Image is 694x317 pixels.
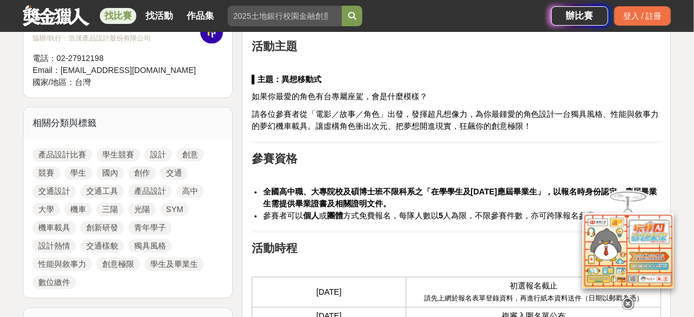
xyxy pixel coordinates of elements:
[141,8,177,24] a: 找活動
[64,203,92,217] a: 機車
[252,153,297,165] strong: 參賽資格
[252,92,427,101] span: 如果你最愛的角色有台專屬座駕，會是什麼模樣？
[64,166,92,180] a: 學生
[96,203,124,217] a: 三陽
[23,108,232,140] div: 相關分類與標籤
[75,78,91,87] span: 台灣
[252,40,297,52] strong: 活動主題
[303,212,319,221] strong: 個人
[510,282,558,291] span: 初選報名截止
[33,258,92,271] a: 性能與敘事力
[33,78,75,87] span: 國家/地區：
[33,64,200,76] div: Email： [EMAIL_ADDRESS][DOMAIN_NAME]
[263,188,657,209] strong: 全國高中職、大專院校及碩博士班不限科系之「在學學生及[DATE]應屆畢業生」，以報名時身份認定，應屆畢業生需提供畢業證書及相關證明文件。
[182,8,219,24] a: 作品集
[96,166,124,180] a: 國內
[33,239,76,253] a: 設計熱情
[80,185,124,198] a: 交通工具
[144,258,204,271] a: 學生及畢業生
[614,6,671,26] div: 登入 / 註冊
[96,258,140,271] a: 創意極限
[228,6,342,26] input: 2025土地銀行校園金融創意挑戰賽：從你出發 開啟智慧金融新頁
[551,6,608,26] a: 辦比賽
[257,75,321,84] strong: 主題：異想移動式
[424,295,643,303] span: 請先上網於報名表單登錄資料，再進行紙本資料送件（日期以郵戳為憑）
[252,75,321,84] span: ▌
[80,221,124,235] a: 創新研發
[33,52,200,64] div: 電話： 02-27912198
[160,166,188,180] a: 交通
[583,213,674,288] img: d2146d9a-e6f6-4337-9592-8cefde37ba6b.png
[252,110,659,131] span: 請各位參賽者從「電影／故事／角色」出發，發揮超凡想像力，為你最鍾愛的角色設計一台獨具風格、性能與敘事力的夢幻機車載具。讓虛構角色衝出次元、把夢想開進現實，狂飆你的創意極限！
[128,185,172,198] a: 產品設計
[33,185,76,198] a: 交通設計
[128,203,156,217] a: 光陽
[144,148,172,162] a: 設計
[33,166,60,180] a: 競賽
[80,239,124,253] a: 交通樣貌
[96,148,140,162] a: 學生競賽
[263,212,603,221] span: 參賽者可以 或 方式免費報名，每隊人數以 人為限，不限參賽件數，亦可跨隊報名參賽。
[128,239,172,253] a: 獨具風格
[33,33,200,43] div: 協辦/執行： 浩漢產品設計股份有限公司
[33,221,76,235] a: 機車載具
[252,242,297,255] strong: 活動時程
[33,276,76,290] a: 數位繳件
[100,8,136,24] a: 找比賽
[160,203,189,217] a: SYM
[439,212,443,221] strong: 5
[33,203,60,217] a: 大學
[176,148,204,162] a: 創意
[128,166,156,180] a: 創作
[176,185,204,198] a: 高中
[33,148,92,162] a: 產品設計比賽
[317,288,342,297] span: [DATE]
[327,212,343,221] strong: 團體
[128,221,172,235] a: 青年學子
